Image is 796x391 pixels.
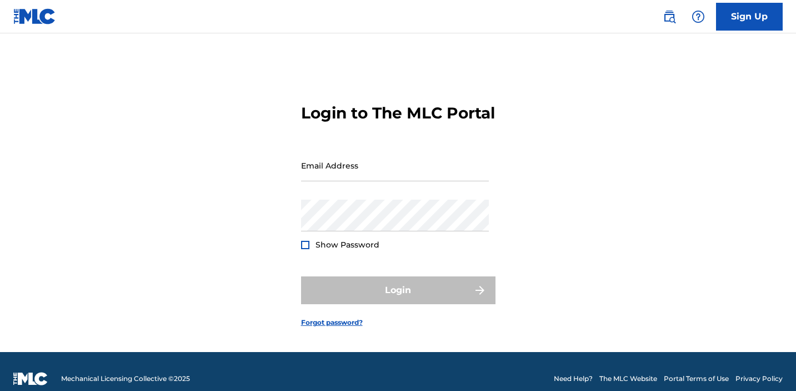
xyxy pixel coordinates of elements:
[554,374,593,384] a: Need Help?
[316,240,379,250] span: Show Password
[599,374,657,384] a: The MLC Website
[301,318,363,328] a: Forgot password?
[740,338,796,391] iframe: Chat Widget
[13,8,56,24] img: MLC Logo
[687,6,709,28] div: Help
[13,372,48,385] img: logo
[716,3,783,31] a: Sign Up
[61,374,190,384] span: Mechanical Licensing Collective © 2025
[658,6,680,28] a: Public Search
[692,10,705,23] img: help
[663,10,676,23] img: search
[735,374,783,384] a: Privacy Policy
[664,374,729,384] a: Portal Terms of Use
[301,103,495,123] h3: Login to The MLC Portal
